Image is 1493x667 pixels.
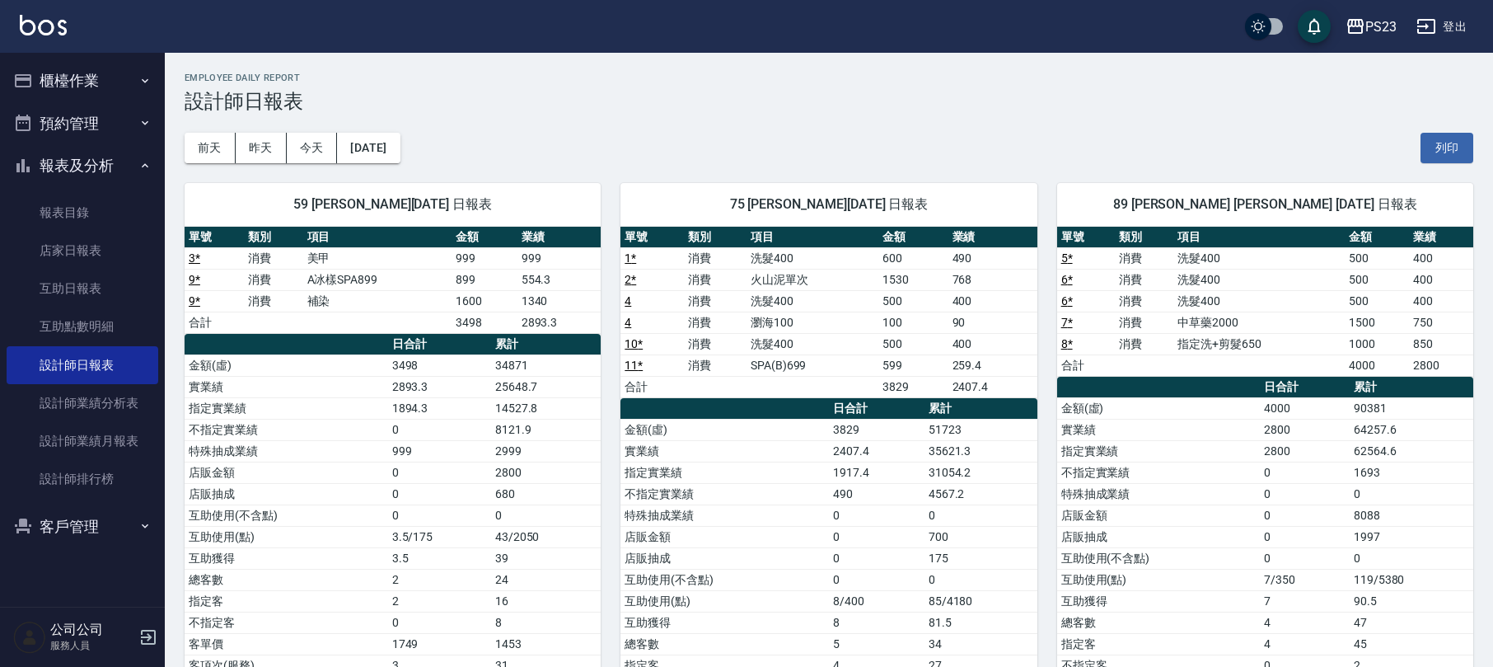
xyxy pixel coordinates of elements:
th: 日合計 [388,334,491,355]
td: A冰樣SPA899 [303,269,452,290]
button: 客戶管理 [7,505,158,548]
td: 500 [1345,269,1409,290]
a: 報表目錄 [7,194,158,232]
td: 0 [924,505,1037,526]
a: 4 [625,294,631,308]
td: 2407.4 [829,440,924,462]
td: 400 [1409,269,1473,290]
td: 2800 [1409,355,1473,376]
td: 洗髮400 [1173,247,1345,269]
td: 8 [491,612,601,633]
td: 1340 [517,290,601,312]
td: 1500 [1345,312,1409,333]
td: 互助獲得 [620,612,829,633]
td: 90 [948,312,1037,333]
td: 45 [1350,633,1473,655]
td: 2893.3 [388,376,491,397]
td: 互助使用(不含點) [1057,547,1260,569]
td: 互助使用(點) [185,526,388,547]
th: 項目 [1173,227,1345,248]
td: 3829 [829,419,924,440]
td: 500 [878,290,948,312]
td: 瀏海100 [746,312,879,333]
td: 2 [388,569,491,590]
td: 62564.6 [1350,440,1473,462]
th: 金額 [1345,227,1409,248]
td: 實業績 [620,440,829,462]
table: a dense table [620,227,1037,398]
td: 合計 [620,376,683,397]
button: PS23 [1339,10,1403,44]
td: 51723 [924,419,1037,440]
th: 業績 [517,227,601,248]
td: 0 [1260,505,1350,526]
th: 金額 [452,227,517,248]
td: 64257.6 [1350,419,1473,440]
td: 24 [491,569,601,590]
td: 400 [1409,247,1473,269]
td: 總客數 [1057,612,1260,633]
td: 不指定實業績 [620,483,829,505]
td: 消費 [1115,312,1173,333]
th: 類別 [684,227,746,248]
a: 設計師業績月報表 [7,422,158,460]
button: save [1298,10,1331,43]
td: 0 [491,505,601,526]
td: 金額(虛) [620,419,829,440]
td: 0 [1260,526,1350,547]
td: 0 [388,419,491,440]
td: 0 [388,483,491,505]
table: a dense table [185,227,601,334]
td: 175 [924,547,1037,569]
td: 指定洗+剪髮650 [1173,333,1345,355]
td: 850 [1409,333,1473,355]
td: SPA(B)699 [746,355,879,376]
a: 店家日報表 [7,232,158,270]
td: 35621.3 [924,440,1037,462]
td: 合計 [185,312,244,333]
td: 8121.9 [491,419,601,440]
td: 4000 [1260,397,1350,419]
td: 680 [491,483,601,505]
td: 7/350 [1260,569,1350,590]
th: 項目 [303,227,452,248]
td: 消費 [684,312,746,333]
td: 85/4180 [924,590,1037,612]
td: 3829 [878,376,948,397]
td: 0 [1350,483,1473,505]
td: 不指定客 [185,612,388,633]
td: 火山泥單次 [746,269,879,290]
button: 報表及分析 [7,144,158,187]
td: 洗髮400 [746,333,879,355]
td: 490 [829,483,924,505]
span: 59 [PERSON_NAME][DATE] 日報表 [204,196,581,213]
table: a dense table [1057,227,1473,377]
td: 999 [388,440,491,462]
button: 前天 [185,133,236,163]
td: 81.5 [924,612,1037,633]
th: 累計 [491,334,601,355]
td: 7 [1260,590,1350,612]
td: 119/5380 [1350,569,1473,590]
img: Logo [20,15,67,35]
td: 1600 [452,290,517,312]
p: 服務人員 [50,638,134,653]
td: 0 [388,505,491,526]
td: 14527.8 [491,397,601,419]
td: 90381 [1350,397,1473,419]
td: 洗髮400 [746,247,879,269]
td: 特殊抽成業績 [620,505,829,526]
td: 999 [517,247,601,269]
th: 項目 [746,227,879,248]
td: 洗髮400 [746,290,879,312]
td: 43/2050 [491,526,601,547]
td: 指定實業績 [1057,440,1260,462]
th: 類別 [244,227,303,248]
td: 400 [1409,290,1473,312]
td: 店販金額 [185,462,388,483]
h3: 設計師日報表 [185,90,1473,113]
button: 登出 [1410,12,1473,42]
td: 1453 [491,633,601,655]
td: 1894.3 [388,397,491,419]
td: 互助使用(點) [1057,569,1260,590]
